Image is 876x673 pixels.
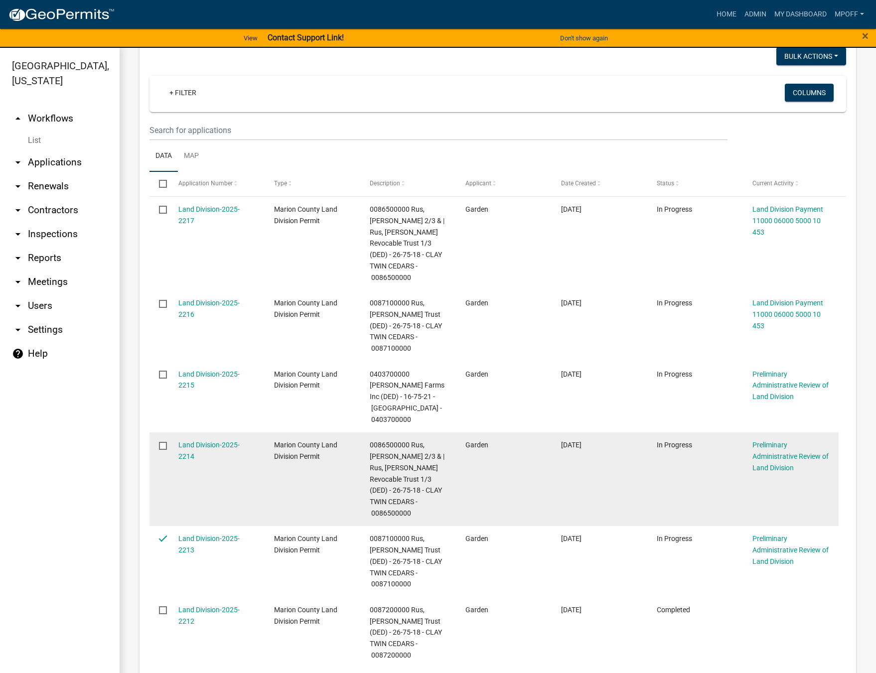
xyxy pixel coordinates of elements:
[149,172,168,196] datatable-header-cell: Select
[370,205,444,281] span: 0086500000 Rus, Stephen L 2/3 & | Rus, John H Revocable Trust 1/3 (DED) - 26-75-18 - CLAY TWIN CE...
[657,205,692,213] span: In Progress
[178,535,240,554] a: Land Division-2025-2213
[12,204,24,216] i: arrow_drop_down
[161,84,204,102] a: + Filter
[12,324,24,336] i: arrow_drop_down
[370,441,444,517] span: 0086500000 Rus, Stephen L 2/3 & | Rus, John H Revocable Trust 1/3 (DED) - 26-75-18 - CLAY TWIN CE...
[740,5,770,24] a: Admin
[12,156,24,168] i: arrow_drop_down
[178,299,240,318] a: Land Division-2025-2216
[168,172,264,196] datatable-header-cell: Application Number
[274,441,337,460] span: Marion County Land Division Permit
[370,299,442,352] span: 0087100000 Rus, Frances Revocable Trust (DED) - 26-75-18 - CLAY TWIN CEDARS - 0087100000
[12,113,24,125] i: arrow_drop_up
[240,30,262,46] a: View
[657,180,674,187] span: Status
[657,535,692,542] span: In Progress
[831,5,868,24] a: mpoff
[657,606,690,614] span: Completed
[12,252,24,264] i: arrow_drop_down
[370,606,442,659] span: 0087200000 Rus, Frances Revocable Trust (DED) - 26-75-18 - CLAY TWIN CEDARS - 0087200000
[770,5,831,24] a: My Dashboard
[12,348,24,360] i: help
[178,370,240,390] a: Land Division-2025-2215
[713,5,740,24] a: Home
[274,606,337,625] span: Marion County Land Division Permit
[268,33,344,42] strong: Contact Support Link!
[862,29,869,43] span: ×
[752,535,829,565] a: Preliminary Administrative Review of Land Division
[752,441,829,472] a: Preliminary Administrative Review of Land Division
[178,180,233,187] span: Application Number
[360,172,456,196] datatable-header-cell: Description
[274,370,337,390] span: Marion County Land Division Permit
[465,535,488,542] span: Garden
[561,535,582,542] span: 09/04/2025
[12,228,24,240] i: arrow_drop_down
[752,370,829,401] a: Preliminary Administrative Review of Land Division
[178,606,240,625] a: Land Division-2025-2212
[561,441,582,449] span: 09/04/2025
[862,30,869,42] button: Close
[465,299,488,307] span: Garden
[647,172,743,196] datatable-header-cell: Status
[465,370,488,378] span: Garden
[456,172,552,196] datatable-header-cell: Applicant
[465,441,488,449] span: Garden
[561,606,582,614] span: 09/04/2025
[465,205,488,213] span: Garden
[370,180,400,187] span: Description
[776,47,846,65] button: Bulk Actions
[12,180,24,192] i: arrow_drop_down
[657,441,692,449] span: In Progress
[178,441,240,460] a: Land Division-2025-2214
[264,172,360,196] datatable-header-cell: Type
[552,172,647,196] datatable-header-cell: Date Created
[274,299,337,318] span: Marion County Land Division Permit
[743,172,839,196] datatable-header-cell: Current Activity
[561,299,582,307] span: 09/17/2025
[657,370,692,378] span: In Progress
[12,276,24,288] i: arrow_drop_down
[274,205,337,225] span: Marion County Land Division Permit
[149,120,728,140] input: Search for applications
[752,205,823,236] a: Land Division Payment 11000 06000 5000 10 453
[556,30,612,46] button: Don't show again
[370,535,442,588] span: 0087100000 Rus, Frances Revocable Trust (DED) - 26-75-18 - CLAY TWIN CEDARS - 0087100000
[561,180,596,187] span: Date Created
[370,370,444,423] span: 0403700000 Maeschen Farms Inc (DED) - 16-75-21 - FRANKLIN PLEASANTVILLE - 0403700000
[561,205,582,213] span: 09/17/2025
[178,140,205,172] a: Map
[785,84,834,102] button: Columns
[752,299,823,330] a: Land Division Payment 11000 06000 5000 10 453
[149,140,178,172] a: Data
[274,535,337,554] span: Marion County Land Division Permit
[657,299,692,307] span: In Progress
[12,300,24,312] i: arrow_drop_down
[178,205,240,225] a: Land Division-2025-2217
[561,370,582,378] span: 09/15/2025
[465,606,488,614] span: Garden
[752,180,794,187] span: Current Activity
[274,180,287,187] span: Type
[465,180,491,187] span: Applicant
